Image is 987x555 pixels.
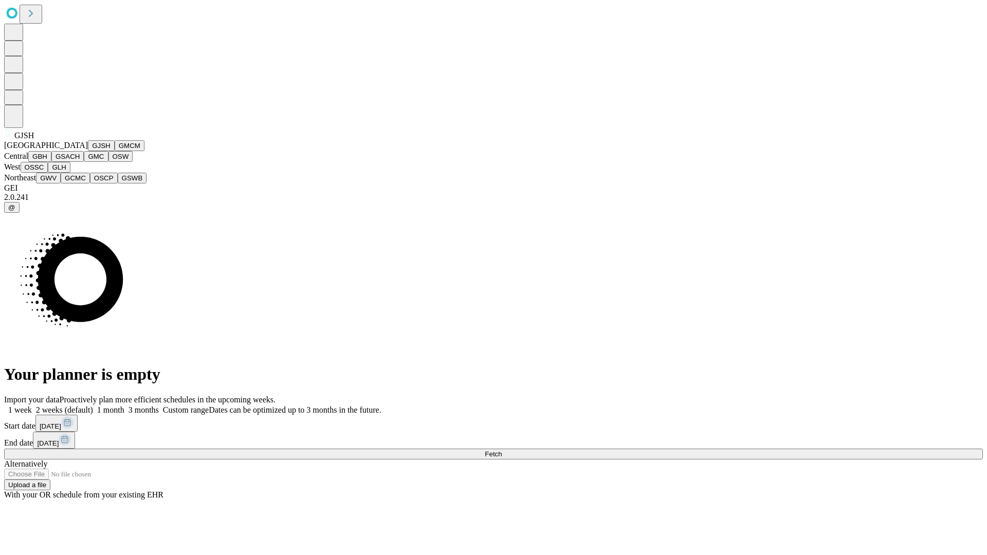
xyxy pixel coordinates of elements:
[4,193,983,202] div: 2.0.241
[90,173,118,183] button: OSCP
[118,173,147,183] button: GSWB
[115,140,144,151] button: GMCM
[4,415,983,432] div: Start date
[163,405,209,414] span: Custom range
[4,432,983,449] div: End date
[84,151,108,162] button: GMC
[40,422,61,430] span: [DATE]
[61,173,90,183] button: GCMC
[4,183,983,193] div: GEI
[4,162,21,171] span: West
[209,405,381,414] span: Dates can be optimized up to 3 months in the future.
[4,395,60,404] span: Import your data
[129,405,159,414] span: 3 months
[28,151,51,162] button: GBH
[36,173,61,183] button: GWV
[35,415,78,432] button: [DATE]
[4,152,28,160] span: Central
[4,490,163,499] span: With your OR schedule from your existing EHR
[36,405,93,414] span: 2 weeks (default)
[14,131,34,140] span: GJSH
[108,151,133,162] button: OSW
[4,141,88,150] span: [GEOGRAPHIC_DATA]
[8,203,15,211] span: @
[4,449,983,459] button: Fetch
[33,432,75,449] button: [DATE]
[48,162,70,173] button: GLH
[4,173,36,182] span: Northeast
[88,140,115,151] button: GJSH
[4,479,50,490] button: Upload a file
[4,365,983,384] h1: Your planner is empty
[60,395,276,404] span: Proactively plan more efficient schedules in the upcoming weeks.
[37,439,59,447] span: [DATE]
[4,459,47,468] span: Alternatively
[4,202,20,213] button: @
[485,450,502,458] span: Fetch
[51,151,84,162] button: GSACH
[21,162,48,173] button: OSSC
[97,405,124,414] span: 1 month
[8,405,32,414] span: 1 week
